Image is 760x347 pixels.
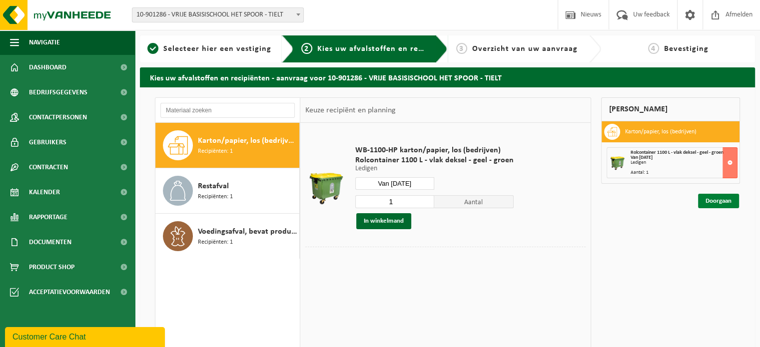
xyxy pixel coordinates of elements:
[317,45,455,53] span: Kies uw afvalstoffen en recipiënten
[198,226,297,238] span: Voedingsafval, bevat producten van dierlijke oorsprong, onverpakt, categorie 3
[132,7,304,22] span: 10-901286 - VRIJE BASISISCHOOL HET SPOOR - TIELT
[29,130,66,155] span: Gebruikers
[355,165,514,172] p: Ledigen
[29,30,60,55] span: Navigatie
[472,45,578,53] span: Overzicht van uw aanvraag
[631,155,653,160] strong: Van [DATE]
[29,55,66,80] span: Dashboard
[198,180,229,192] span: Restafval
[155,214,300,259] button: Voedingsafval, bevat producten van dierlijke oorsprong, onverpakt, categorie 3 Recipiënten: 1
[198,192,233,202] span: Recipiënten: 1
[140,67,755,87] h2: Kies uw afvalstoffen en recipiënten - aanvraag voor 10-901286 - VRIJE BASISISCHOOL HET SPOOR - TIELT
[300,98,400,123] div: Keuze recipiënt en planning
[648,43,659,54] span: 4
[198,147,233,156] span: Recipiënten: 1
[29,105,87,130] span: Contactpersonen
[356,213,411,229] button: In winkelmand
[198,238,233,247] span: Recipiënten: 1
[147,43,158,54] span: 1
[198,135,297,147] span: Karton/papier, los (bedrijven)
[29,230,71,255] span: Documenten
[29,80,87,105] span: Bedrijfsgegevens
[301,43,312,54] span: 2
[698,194,739,208] a: Doorgaan
[163,45,271,53] span: Selecteer hier een vestiging
[355,155,514,165] span: Rolcontainer 1100 L - vlak deksel - geel - groen
[155,123,300,168] button: Karton/papier, los (bedrijven) Recipiënten: 1
[145,43,274,55] a: 1Selecteer hier een vestiging
[631,170,737,175] div: Aantal: 1
[29,155,68,180] span: Contracten
[355,145,514,155] span: WB-1100-HP karton/papier, los (bedrijven)
[29,180,60,205] span: Kalender
[355,177,435,190] input: Selecteer datum
[29,205,67,230] span: Rapportage
[625,124,697,140] h3: Karton/papier, los (bedrijven)
[5,325,167,347] iframe: chat widget
[601,97,740,121] div: [PERSON_NAME]
[456,43,467,54] span: 3
[664,45,709,53] span: Bevestiging
[160,103,295,118] input: Materiaal zoeken
[631,150,724,155] span: Rolcontainer 1100 L - vlak deksel - geel - groen
[434,195,514,208] span: Aantal
[29,280,110,305] span: Acceptatievoorwaarden
[631,160,737,165] div: Ledigen
[155,168,300,214] button: Restafval Recipiënten: 1
[132,8,303,22] span: 10-901286 - VRIJE BASISISCHOOL HET SPOOR - TIELT
[29,255,74,280] span: Product Shop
